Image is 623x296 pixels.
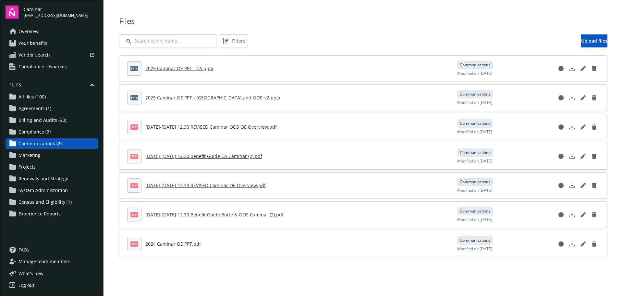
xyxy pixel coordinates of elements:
span: Filters [220,36,247,46]
span: What ' s new [18,270,43,277]
span: Renewals and Strategy [18,174,68,184]
span: All files (100) [18,92,46,102]
a: Vendor search [6,50,98,60]
span: Communications [460,121,490,126]
span: Communications (2) [18,138,62,149]
span: Communications [460,150,490,156]
div: Log out [18,280,34,290]
a: Edit document [578,93,588,103]
a: [DATE]-[DATE] 12.30 Benefit Guide Butte & OOS Caminar (2).pdf [145,212,284,218]
a: 2025 Caminar OE PPT - CA.pptx [145,65,213,71]
a: Billing and Audits (93) [6,115,98,125]
a: Delete document [589,239,599,249]
a: Agreements (1) [6,103,98,114]
a: Edit document [578,151,588,161]
a: FAQs [6,245,98,255]
a: [DATE]-[DATE] 12.30 Benefit Guide CA Caminar (2).pdf [145,153,262,159]
span: Your benefits [18,38,47,48]
a: Communications (2) [6,138,98,149]
a: [DATE]-[DATE] 12.30 REVISED Caminar OE Overview.pdf [145,182,266,188]
a: Download document [567,180,577,191]
a: Compliance (3) [6,127,98,137]
span: Caminar [24,6,88,13]
a: Census and Eligibility (1) [6,197,98,207]
span: Modified on [DATE] [457,129,492,135]
span: pptx [130,95,138,100]
a: Download document [567,210,577,220]
span: Modified on [DATE] [457,71,492,76]
a: Marketing [6,150,98,161]
a: Download document [567,63,577,74]
span: Modified on [DATE] [457,158,492,164]
span: Projects [18,162,36,172]
a: 2025 Caminar OE PPT - [GEOGRAPHIC_DATA] and OOS_v2.pptx [145,95,280,101]
a: Compliance resources [6,61,98,72]
a: 2024 Caminar OE PPT.pdf [145,241,201,247]
a: Download document [567,122,577,132]
button: Filters [219,34,248,47]
span: Vendor search [18,50,50,60]
a: Delete document [589,210,599,220]
a: All files (100) [6,92,98,102]
button: Caminar[EMAIL_ADDRESS][DOMAIN_NAME] [24,6,98,19]
span: Communications [460,179,490,185]
span: Census and Eligibility (1) [18,197,72,207]
a: Delete document [589,151,599,161]
span: Marketing [18,150,41,161]
a: Edit document [578,180,588,191]
a: View file details [556,122,566,132]
span: Manage team members [18,256,70,267]
a: Edit document [578,63,588,74]
a: Delete document [589,122,599,132]
span: Communications [460,208,490,214]
span: Files [119,16,607,27]
span: Communications [460,62,490,68]
span: Overview [18,26,39,37]
span: pptx [130,66,138,71]
a: Download document [567,151,577,161]
span: pdf [130,124,138,129]
span: Modified on [DATE] [457,100,492,106]
a: Delete document [589,180,599,191]
span: Compliance (3) [18,127,51,137]
input: Search by file name... [119,34,216,47]
a: View file details [556,63,566,74]
a: Delete document [589,93,599,103]
span: Filters [232,37,245,44]
span: Compliance resources [18,61,67,72]
span: [EMAIL_ADDRESS][DOMAIN_NAME] [24,13,88,19]
a: [DATE]-[DATE] 12.30 REVISED Caminar OOS OE Overview.pdf [145,124,277,130]
a: Download document [567,239,577,249]
a: Delete document [589,63,599,74]
a: View file details [556,93,566,103]
span: FAQs [18,245,30,255]
span: Agreements (1) [18,103,51,114]
button: What's new [6,270,54,277]
img: navigator-logo.svg [6,6,18,19]
a: Projects [6,162,98,172]
a: View file details [556,151,566,161]
a: Manage team members [6,256,98,267]
span: Experience Reports [18,209,61,219]
span: pdf [130,183,138,188]
a: View file details [556,239,566,249]
a: Your benefits [6,38,98,48]
a: Download document [567,93,577,103]
span: pdf [130,212,138,217]
span: Upload files [581,38,607,44]
span: pdf [130,241,138,246]
span: Modified on [DATE] [457,246,492,252]
span: Communications [460,91,490,97]
a: View file details [556,180,566,191]
a: Renewals and Strategy [6,174,98,184]
a: Overview [6,26,98,37]
span: Billing and Audits (93) [18,115,66,125]
button: Files [6,82,98,90]
span: pdf [130,154,138,159]
a: Edit document [578,210,588,220]
a: Experience Reports [6,209,98,219]
span: Communications [460,238,490,243]
a: System Administration [6,185,98,196]
a: Edit document [578,122,588,132]
span: Modified on [DATE] [457,187,492,193]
